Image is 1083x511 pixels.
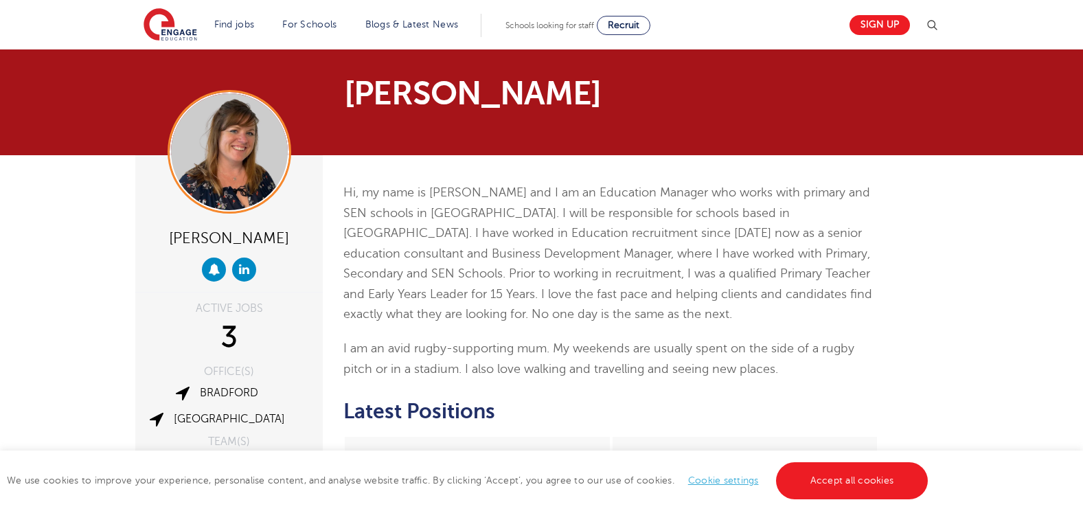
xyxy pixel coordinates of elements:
[200,387,258,399] a: Bradford
[146,224,312,251] div: [PERSON_NAME]
[776,462,928,499] a: Accept all cookies
[214,19,255,30] a: Find jobs
[343,400,878,423] h2: Latest Positions
[144,8,197,43] img: Engage Education
[146,303,312,314] div: ACTIVE JOBS
[174,413,285,425] a: [GEOGRAPHIC_DATA]
[282,19,337,30] a: For Schools
[850,15,910,35] a: Sign up
[7,475,931,486] span: We use cookies to improve your experience, personalise content, and analyse website traffic. By c...
[146,436,312,447] div: TEAM(S)
[608,20,639,30] span: Recruit
[597,16,650,35] a: Recruit
[343,183,878,325] p: Hi, my name is [PERSON_NAME] and I am an Education Manager who works with primary and SEN schools...
[146,321,312,355] div: 3
[365,19,459,30] a: Blogs & Latest News
[344,77,670,110] h1: [PERSON_NAME]
[343,339,878,379] p: I am an avid rugby-supporting mum. My weekends are usually spent on the side of a rugby pitch or ...
[688,475,759,486] a: Cookie settings
[505,21,594,30] span: Schools looking for staff
[146,366,312,377] div: OFFICE(S)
